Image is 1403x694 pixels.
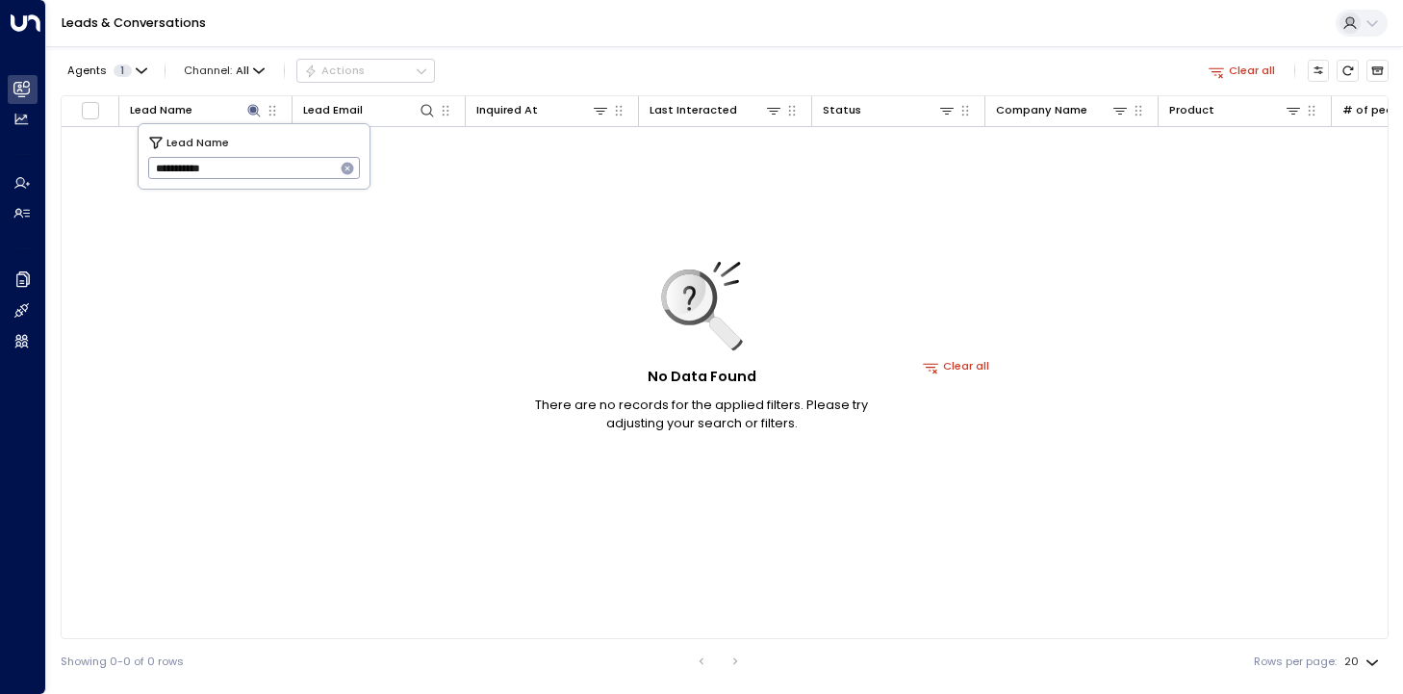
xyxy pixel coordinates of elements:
button: Clear all [917,356,997,377]
div: Product [1169,101,1302,119]
span: Agents [67,65,107,76]
p: There are no records for the applied filters. Please try adjusting your search or filters. [509,396,894,432]
h5: No Data Found [648,367,756,388]
span: Lead Name [166,134,229,151]
button: Archived Leads [1366,60,1389,82]
div: Product [1169,101,1214,119]
div: Company Name [996,101,1129,119]
nav: pagination navigation [689,650,749,673]
button: Customize [1308,60,1330,82]
button: Agents1 [61,60,152,81]
span: All [236,64,249,77]
div: Status [823,101,861,119]
div: Actions [304,64,365,77]
div: Inquired At [476,101,609,119]
button: Clear all [1202,60,1282,81]
div: Status [823,101,956,119]
div: Showing 0-0 of 0 rows [61,654,184,670]
div: Lead Email [303,101,436,119]
div: Last Interacted [650,101,737,119]
div: Inquired At [476,101,538,119]
a: Leads & Conversations [62,14,206,31]
div: 20 [1344,650,1383,674]
span: Channel: [178,60,271,81]
span: Toggle select all [81,101,100,120]
label: Rows per page: [1254,654,1337,670]
button: Channel:All [178,60,271,81]
div: Company Name [996,101,1087,119]
span: Refresh [1337,60,1359,82]
div: Lead Name [130,101,192,119]
span: 1 [114,64,132,77]
div: Button group with a nested menu [296,59,435,82]
button: Actions [296,59,435,82]
div: Last Interacted [650,101,782,119]
div: Lead Name [130,101,263,119]
div: Lead Email [303,101,363,119]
